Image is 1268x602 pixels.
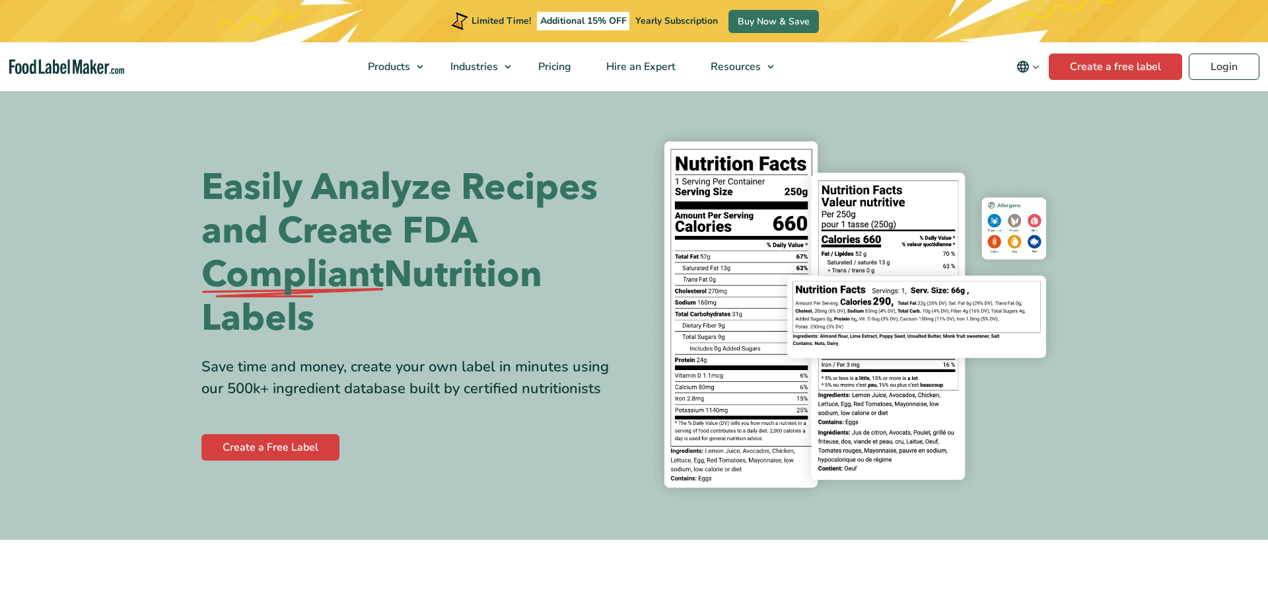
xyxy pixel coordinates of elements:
[602,59,677,74] span: Hire an Expert
[201,253,384,297] span: Compliant
[201,356,624,400] div: Save time and money, create your own label in minutes using our 500k+ ingredient database built b...
[201,434,339,461] a: Create a Free Label
[446,59,499,74] span: Industries
[201,166,624,340] h1: Easily Analyze Recipes and Create FDA Nutrition Labels
[351,42,430,91] a: Products
[707,59,762,74] span: Resources
[521,42,586,91] a: Pricing
[433,42,518,91] a: Industries
[472,15,531,27] span: Limited Time!
[9,59,124,75] a: Food Label Maker homepage
[1007,54,1049,80] button: Change language
[534,59,573,74] span: Pricing
[693,42,781,91] a: Resources
[1189,54,1259,80] a: Login
[364,59,411,74] span: Products
[589,42,690,91] a: Hire an Expert
[1049,54,1182,80] a: Create a free label
[635,15,718,27] span: Yearly Subscription
[728,10,819,33] a: Buy Now & Save
[537,12,630,30] span: Additional 15% OFF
